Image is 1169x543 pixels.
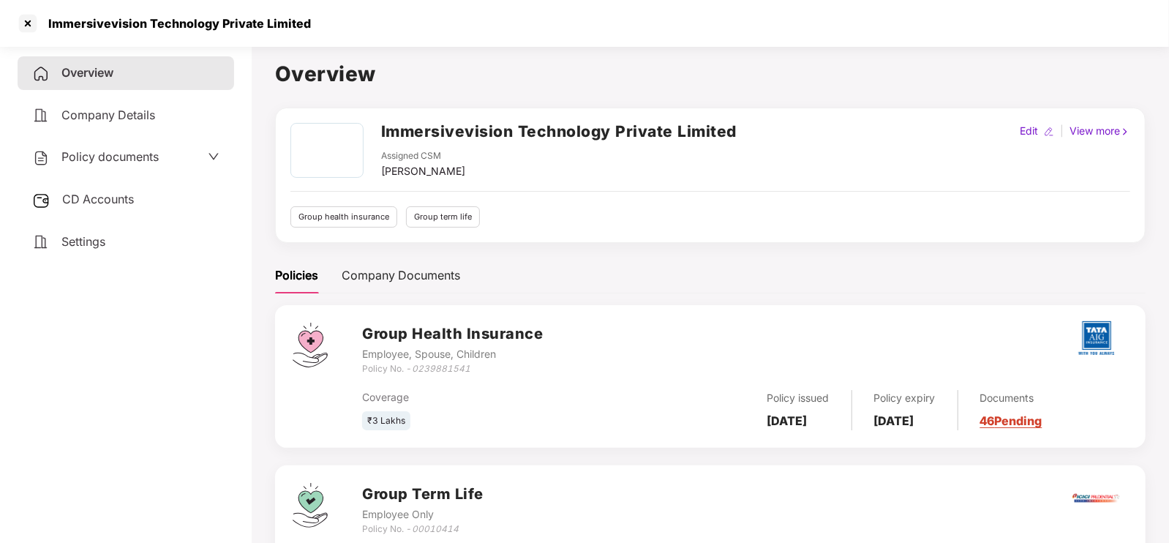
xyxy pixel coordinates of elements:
i: 00010414 [412,523,459,534]
img: svg+xml;base64,PHN2ZyB4bWxucz0iaHR0cDovL3d3dy53My5vcmcvMjAwMC9zdmciIHdpZHRoPSI0Ny43MTQiIGhlaWdodD... [293,483,328,528]
div: [PERSON_NAME] [381,163,465,179]
div: View more [1067,123,1133,139]
i: 0239881541 [412,363,470,374]
div: Group term life [406,206,480,228]
h1: Overview [275,58,1146,90]
h2: Immersivevision Technology Private Limited [381,119,737,143]
img: svg+xml;base64,PHN2ZyB4bWxucz0iaHR0cDovL3d3dy53My5vcmcvMjAwMC9zdmciIHdpZHRoPSI0Ny43MTQiIGhlaWdodD... [293,323,328,367]
h3: Group Health Insurance [362,323,543,345]
div: Policy No. - [362,523,484,536]
div: Immersivevision Technology Private Limited [40,16,311,31]
div: Assigned CSM [381,149,465,163]
img: editIcon [1044,127,1054,137]
span: Company Details [61,108,155,122]
div: ₹3 Lakhs [362,411,410,431]
img: tatag.png [1071,312,1122,364]
span: Settings [61,234,105,249]
span: Overview [61,65,113,80]
img: svg+xml;base64,PHN2ZyB4bWxucz0iaHR0cDovL3d3dy53My5vcmcvMjAwMC9zdmciIHdpZHRoPSIyNCIgaGVpZ2h0PSIyNC... [32,107,50,124]
span: CD Accounts [62,192,134,206]
div: Employee Only [362,506,484,523]
div: Policy No. - [362,362,543,376]
img: svg+xml;base64,PHN2ZyB4bWxucz0iaHR0cDovL3d3dy53My5vcmcvMjAwMC9zdmciIHdpZHRoPSIyNCIgaGVpZ2h0PSIyNC... [32,233,50,251]
div: Policies [275,266,318,285]
span: Policy documents [61,149,159,164]
b: [DATE] [767,413,808,428]
div: Employee, Spouse, Children [362,346,543,362]
img: svg+xml;base64,PHN2ZyB3aWR0aD0iMjUiIGhlaWdodD0iMjQiIHZpZXdCb3g9IjAgMCAyNSAyNCIgZmlsbD0ibm9uZSIgeG... [32,192,50,209]
img: rightIcon [1120,127,1130,137]
b: [DATE] [874,413,914,428]
h3: Group Term Life [362,483,484,506]
div: Policy issued [767,390,830,406]
a: 46 Pending [980,413,1042,428]
div: Edit [1017,123,1041,139]
img: svg+xml;base64,PHN2ZyB4bWxucz0iaHR0cDovL3d3dy53My5vcmcvMjAwMC9zdmciIHdpZHRoPSIyNCIgaGVpZ2h0PSIyNC... [32,65,50,83]
div: Group health insurance [290,206,397,228]
img: iciciprud.png [1071,473,1122,524]
div: Policy expiry [874,390,936,406]
div: Documents [980,390,1042,406]
div: | [1057,123,1067,139]
span: down [208,151,219,162]
div: Company Documents [342,266,460,285]
div: Coverage [362,389,617,405]
img: svg+xml;base64,PHN2ZyB4bWxucz0iaHR0cDovL3d3dy53My5vcmcvMjAwMC9zdmciIHdpZHRoPSIyNCIgaGVpZ2h0PSIyNC... [32,149,50,167]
